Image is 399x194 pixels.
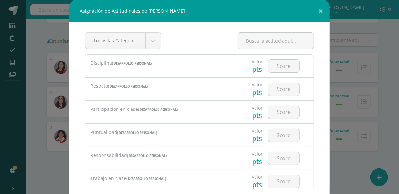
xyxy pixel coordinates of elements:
[268,152,299,165] input: Score
[268,106,299,119] input: Score
[268,175,299,188] input: Score
[126,177,166,181] span: ( Desarrollo Personal)
[252,82,263,88] div: Valor
[252,134,263,143] div: pts
[252,65,263,74] div: pts
[252,157,263,166] div: pts
[268,60,299,72] input: Score
[90,106,232,113] div: Participación en clase
[252,180,263,189] div: pts
[112,61,152,66] span: ( Desarrollo Personal)
[252,151,263,157] div: Valor
[90,60,232,67] div: Disciplina
[108,84,148,89] span: ( Desarrollo Personal)
[138,108,178,112] span: ( Desarrollo Personal)
[90,83,232,90] div: Respeto
[127,154,167,158] span: ( Desarrollo Personal)
[90,152,232,159] div: Responsabilidad
[252,128,263,134] div: Valor
[85,33,161,49] a: Todas las Categorias
[252,105,263,111] div: Valor
[93,33,137,48] span: Todas las Categorias
[238,33,314,49] input: Busca la actitud aqui...
[268,83,299,96] input: Score
[268,129,299,142] input: Score
[252,174,263,180] div: Valor
[117,131,157,135] span: ( Desarrollo Personal)
[252,111,263,120] div: pts
[252,88,263,97] div: pts
[90,175,232,182] div: Trabajo en clase
[90,129,232,136] div: Puntualidad
[252,58,263,65] div: Valor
